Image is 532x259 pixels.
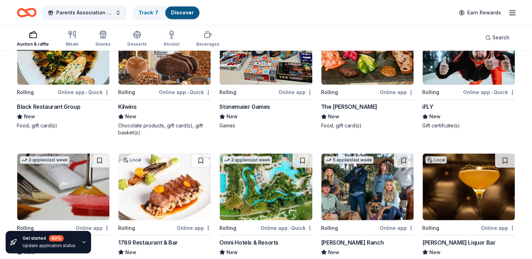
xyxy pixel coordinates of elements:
button: Search [480,31,515,45]
div: 80 % [49,235,64,241]
button: Track· 7Discover [132,6,200,20]
a: Image for The HamiltonLocalRollingOnline appThe [PERSON_NAME]NewFood, gift card(s) [321,18,414,129]
button: Meals [66,27,78,51]
div: The [PERSON_NAME] [321,102,377,111]
div: 1789 Restaurant & Bar [118,238,178,246]
div: Kilwins [118,102,136,111]
div: Online app [380,88,414,97]
img: Image for Omni Hotels & Resorts [220,153,312,220]
img: Image for Kilwins [118,18,211,85]
div: Omni Hotels & Resorts [219,238,278,246]
a: Image for Black Restaurant GroupLocalRollingOnline app•QuickBlack Restaurant GroupNewFood, gift c... [17,18,110,129]
span: New [429,112,441,121]
div: Online app Quick [261,223,313,232]
span: New [125,248,136,256]
div: Rolling [17,88,34,97]
div: Rolling [118,224,135,232]
div: Online app Quick [58,88,110,97]
div: Games [219,122,312,129]
span: New [226,248,238,256]
div: 5 applies last week [324,156,373,164]
div: Update application status [23,243,76,248]
div: Rolling [321,88,338,97]
div: Online app [481,223,515,232]
a: Image for Stonemaier Games3 applieslast weekRollingOnline appStonemaier GamesNewGames [219,18,312,129]
img: Image for Trekell Art Supply [17,153,109,220]
div: Local [425,156,447,163]
div: Food, gift card(s) [321,122,414,129]
div: Rolling [219,88,236,97]
span: • [187,89,188,95]
div: Rolling [321,224,338,232]
img: Image for Denson Liquor Bar [423,153,515,220]
div: Snacks [95,41,110,47]
div: 3 applies last week [223,156,272,164]
img: Image for Black Restaurant Group [17,18,109,85]
div: Rolling [219,224,236,232]
div: Online app [76,223,110,232]
span: New [429,248,441,256]
a: Image for Kilwins4 applieslast weekRollingOnline app•QuickKilwinsNewChocolate products, gift card... [118,18,211,136]
div: [PERSON_NAME] Ranch [321,238,384,246]
div: Stonemaier Games [219,102,270,111]
img: Image for 1789 Restaurant & Bar [118,153,211,220]
span: Search [492,33,509,42]
a: Track· 7 [139,9,158,15]
div: Black Restaurant Group [17,102,80,111]
div: Online app [278,88,313,97]
div: Alcohol [164,41,179,47]
a: Image for iFLY4 applieslast weekRollingOnline app•QuickiFLYNewGift certifcate(s) [422,18,515,129]
div: Gift certifcate(s) [422,122,515,129]
span: New [328,112,339,121]
span: New [226,112,238,121]
span: Parents Association Family Weekend [56,8,113,17]
div: Meals [66,41,78,47]
img: Image for The Hamilton [321,18,414,85]
div: Chocolate products, gift card(s), gift basket(s) [118,122,211,136]
div: Rolling [422,88,439,97]
div: 3 applies last week [20,156,69,164]
span: • [86,89,87,95]
div: Rolling [118,88,135,97]
div: Rolling [17,224,34,232]
div: [PERSON_NAME] Liquor Bar [422,238,495,246]
img: Image for iFLY [423,18,515,85]
button: Desserts [127,27,147,51]
a: Earn Rewards [455,6,505,19]
div: Online app Quick [159,88,211,97]
span: • [491,89,493,95]
span: New [328,248,339,256]
a: Home [17,4,37,21]
span: • [289,225,290,231]
div: Beverages [196,41,219,47]
a: Discover [171,9,194,15]
div: Desserts [127,41,147,47]
img: Image for Kimes Ranch [321,153,414,220]
span: New [24,112,35,121]
div: Rolling [422,224,439,232]
button: Parents Association Family Weekend [42,6,127,20]
div: Local [121,156,142,163]
img: Image for Stonemaier Games [220,18,312,85]
button: Auction & raffle [17,27,49,51]
div: Online app [380,223,414,232]
button: Snacks [95,27,110,51]
div: iFLY [422,102,433,111]
div: Online app [177,223,211,232]
button: Alcohol [164,27,179,51]
div: Auction & raffle [17,41,49,47]
span: New [125,112,136,121]
button: Beverages [196,27,219,51]
div: Online app Quick [463,88,515,97]
div: Food, gift card(s) [17,122,110,129]
div: Get started [23,235,76,241]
